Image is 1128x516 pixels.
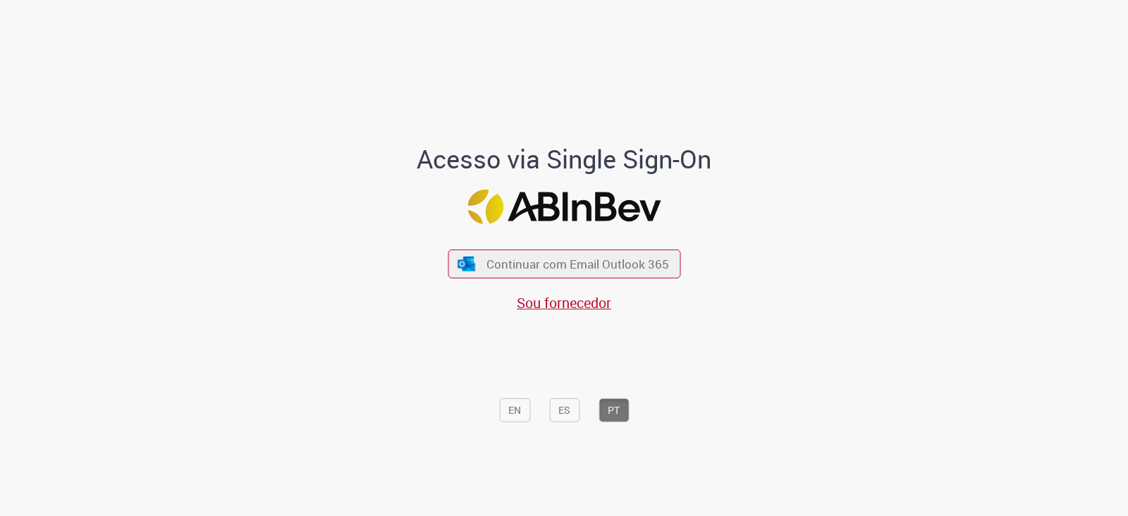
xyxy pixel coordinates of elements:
[467,190,661,224] img: Logo ABInBev
[599,398,629,422] button: PT
[549,398,580,422] button: ES
[486,256,669,272] span: Continuar com Email Outlook 365
[499,398,530,422] button: EN
[369,145,760,173] h1: Acesso via Single Sign-On
[457,256,477,271] img: ícone Azure/Microsoft 360
[517,293,611,312] a: Sou fornecedor
[448,250,680,278] button: ícone Azure/Microsoft 360 Continuar com Email Outlook 365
